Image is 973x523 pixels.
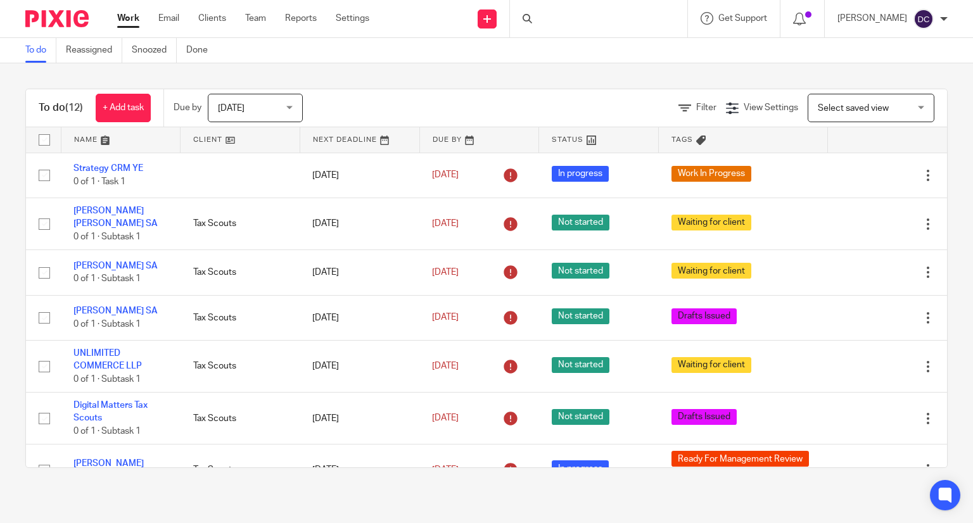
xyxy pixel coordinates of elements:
span: [DATE] [432,219,459,228]
span: 0 of 1 · Task 1 [73,177,125,186]
td: [DATE] [300,198,419,249]
a: [PERSON_NAME] SA [73,306,158,315]
td: Tax Scouts [181,250,300,295]
td: Tax Scouts [181,198,300,249]
a: To do [25,38,56,63]
span: Get Support [718,14,767,23]
a: Reassigned [66,38,122,63]
span: 0 of 1 · Subtask 1 [73,375,141,384]
span: [DATE] [432,171,459,180]
td: [DATE] [300,444,419,496]
span: Waiting for client [671,263,751,279]
p: Due by [174,101,201,114]
span: [DATE] [218,104,245,113]
a: Email [158,12,179,25]
span: View Settings [744,103,798,112]
span: 0 of 1 · Subtask 1 [73,427,141,436]
td: Tax Scouts [181,340,300,392]
a: Done [186,38,217,63]
span: Not started [552,409,609,425]
a: Clients [198,12,226,25]
a: + Add task [96,94,151,122]
span: Filter [696,103,716,112]
td: [DATE] [300,393,419,444]
span: Waiting for client [671,215,751,230]
span: (12) [65,103,83,113]
span: [DATE] [432,465,459,474]
a: [PERSON_NAME] SA [73,261,158,270]
a: Digital Matters Tax Scouts [73,401,148,422]
a: Strategy CRM YE [73,164,143,173]
span: 0 of 1 · Subtask 1 [73,232,141,241]
img: svg%3E [913,9,934,29]
a: UNLIMITED COMMERCE LLP [73,349,142,370]
img: Pixie [25,10,89,27]
a: [PERSON_NAME] [PERSON_NAME] SA [73,206,158,228]
span: In progress [552,460,609,476]
td: [DATE] [300,250,419,295]
span: 0 of 1 · Subtask 1 [73,274,141,283]
td: Tax Scouts [181,393,300,444]
p: [PERSON_NAME] [837,12,907,25]
td: [DATE] [300,153,419,198]
a: [PERSON_NAME] [73,459,144,468]
td: [DATE] [300,295,419,340]
span: [DATE] [432,414,459,423]
span: Not started [552,263,609,279]
span: In progress [552,166,609,182]
span: [DATE] [432,313,459,322]
span: Not started [552,357,609,373]
h1: To do [39,101,83,115]
span: Drafts Issued [671,409,737,425]
span: Drafts Issued [671,308,737,324]
span: [DATE] [432,268,459,277]
span: 0 of 1 · Subtask 1 [73,320,141,329]
td: Tax Scouts [181,295,300,340]
td: [DATE] [300,340,419,392]
span: Waiting for client [671,357,751,373]
span: Not started [552,308,609,324]
a: Reports [285,12,317,25]
td: Tax Scouts [181,444,300,496]
a: Team [245,12,266,25]
a: Work [117,12,139,25]
span: Work In Progress [671,166,751,182]
span: Ready For Management Review [671,451,809,467]
a: Settings [336,12,369,25]
span: Not started [552,215,609,230]
span: Select saved view [818,104,889,113]
span: Tags [671,136,693,143]
a: Snoozed [132,38,177,63]
span: [DATE] [432,362,459,370]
